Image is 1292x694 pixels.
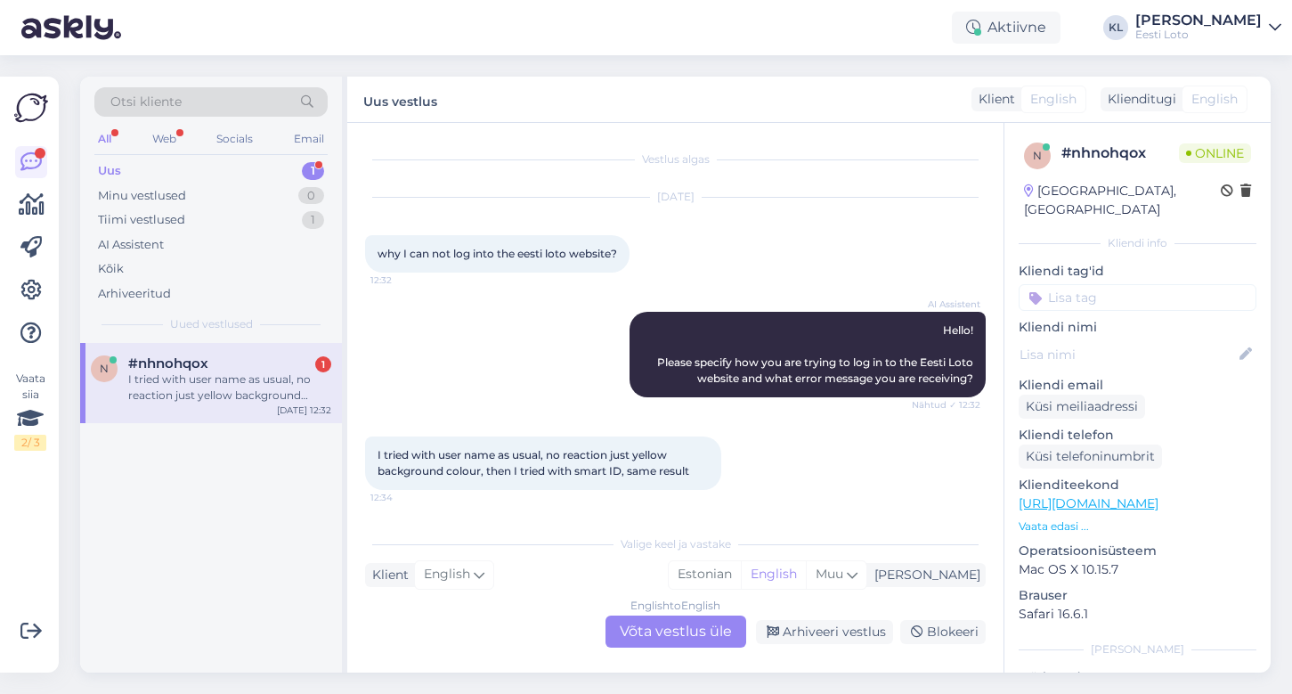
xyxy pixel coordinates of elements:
div: Arhiveeritud [98,285,171,303]
span: I tried with user name as usual, no reaction just yellow background colour, then I tried with sma... [378,448,689,478]
p: Kliendi nimi [1019,318,1256,337]
p: Brauser [1019,586,1256,605]
div: Küsi meiliaadressi [1019,395,1145,419]
div: [PERSON_NAME] [867,566,980,584]
div: Minu vestlused [98,187,186,205]
span: n [1033,149,1042,162]
p: Vaata edasi ... [1019,518,1256,535]
div: # nhnohqox [1061,143,1179,164]
span: Nähtud ✓ 12:32 [912,398,980,412]
div: Valige keel ja vastake [365,536,986,552]
div: 1 [302,162,324,180]
span: n [100,362,109,375]
div: 1 [302,211,324,229]
p: Märkmed [1019,668,1256,687]
span: AI Assistent [914,298,980,311]
div: Aktiivne [952,12,1060,44]
div: AI Assistent [98,236,164,254]
div: 1 [315,356,331,372]
div: English to English [630,598,720,614]
div: Vestlus algas [365,151,986,167]
p: Kliendi email [1019,376,1256,395]
div: Kliendi info [1019,235,1256,251]
div: [GEOGRAPHIC_DATA], [GEOGRAPHIC_DATA] [1024,182,1221,219]
div: [DATE] 12:32 [277,404,331,417]
img: Askly Logo [14,91,48,125]
span: 12:34 [370,491,437,504]
span: Muu [816,566,843,582]
div: Tiimi vestlused [98,211,185,229]
p: Safari 16.6.1 [1019,605,1256,624]
div: Kõik [98,260,124,278]
p: Operatsioonisüsteem [1019,542,1256,560]
div: Uus [98,162,121,180]
div: Email [290,127,328,151]
div: Klient [971,90,1015,109]
div: [DATE] [365,189,986,205]
p: Kliendi tag'id [1019,262,1256,281]
span: English [424,565,470,584]
div: Blokeeri [900,620,986,644]
label: Uus vestlus [363,87,437,111]
div: Web [149,127,180,151]
div: Klient [365,566,409,584]
a: [PERSON_NAME]Eesti Loto [1135,13,1281,42]
div: 2 / 3 [14,435,46,451]
span: Online [1179,143,1251,163]
div: All [94,127,115,151]
p: Klienditeekond [1019,476,1256,494]
div: I tried with user name as usual, no reaction just yellow background colour, then I tried with sma... [128,371,331,404]
div: Socials [213,127,256,151]
div: [PERSON_NAME] [1135,13,1262,28]
span: English [1030,90,1077,109]
div: Klienditugi [1101,90,1176,109]
div: Küsi telefoninumbrit [1019,445,1162,469]
div: Vaata siia [14,371,46,451]
div: Võta vestlus üle [605,616,746,648]
input: Lisa nimi [1020,345,1236,364]
div: Estonian [669,561,741,588]
span: Otsi kliente [110,93,182,111]
span: Uued vestlused [170,316,253,332]
span: why I can not log into the eesti loto website? [378,247,617,260]
div: [PERSON_NAME] [1019,641,1256,657]
p: Kliendi telefon [1019,426,1256,445]
div: KL [1103,15,1128,40]
div: Arhiveeri vestlus [756,620,893,644]
input: Lisa tag [1019,284,1256,311]
div: English [741,561,806,588]
p: Mac OS X 10.15.7 [1019,560,1256,579]
span: #nhnohqox [128,355,208,371]
div: 0 [298,187,324,205]
div: Eesti Loto [1135,28,1262,42]
a: [URL][DOMAIN_NAME] [1019,495,1158,511]
span: 12:32 [370,274,437,287]
span: English [1191,90,1238,109]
